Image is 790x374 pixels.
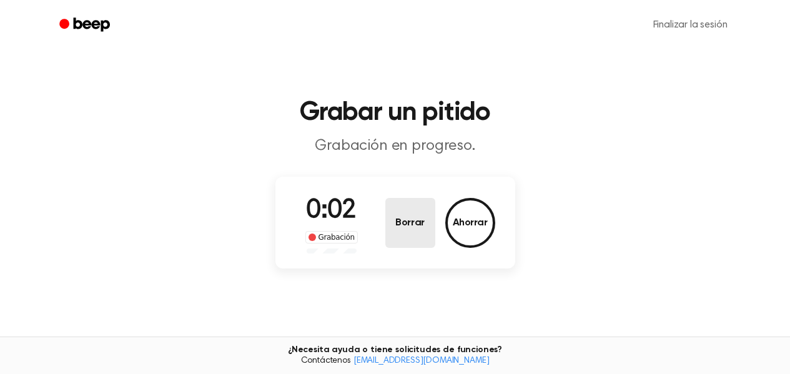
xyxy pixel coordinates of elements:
font: Ahorrar [453,218,488,228]
font: Grabar un pitido [300,100,490,126]
font: Contáctenos [301,357,351,365]
font: Borrar [395,218,424,228]
font: Grabación [318,233,355,242]
font: ¿Necesita ayuda o tiene solicitudes de funciones? [288,345,502,354]
font: Finalizar la sesión [653,20,728,30]
button: Guardar grabación de audio [445,198,495,248]
a: Finalizar la sesión [641,10,740,40]
font: Grabación en progreso. [315,139,475,154]
button: Eliminar grabación de audio [385,198,435,248]
a: Bip [51,13,121,37]
a: [EMAIL_ADDRESS][DOMAIN_NAME] [353,357,490,365]
font: 0:02 [306,198,356,224]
